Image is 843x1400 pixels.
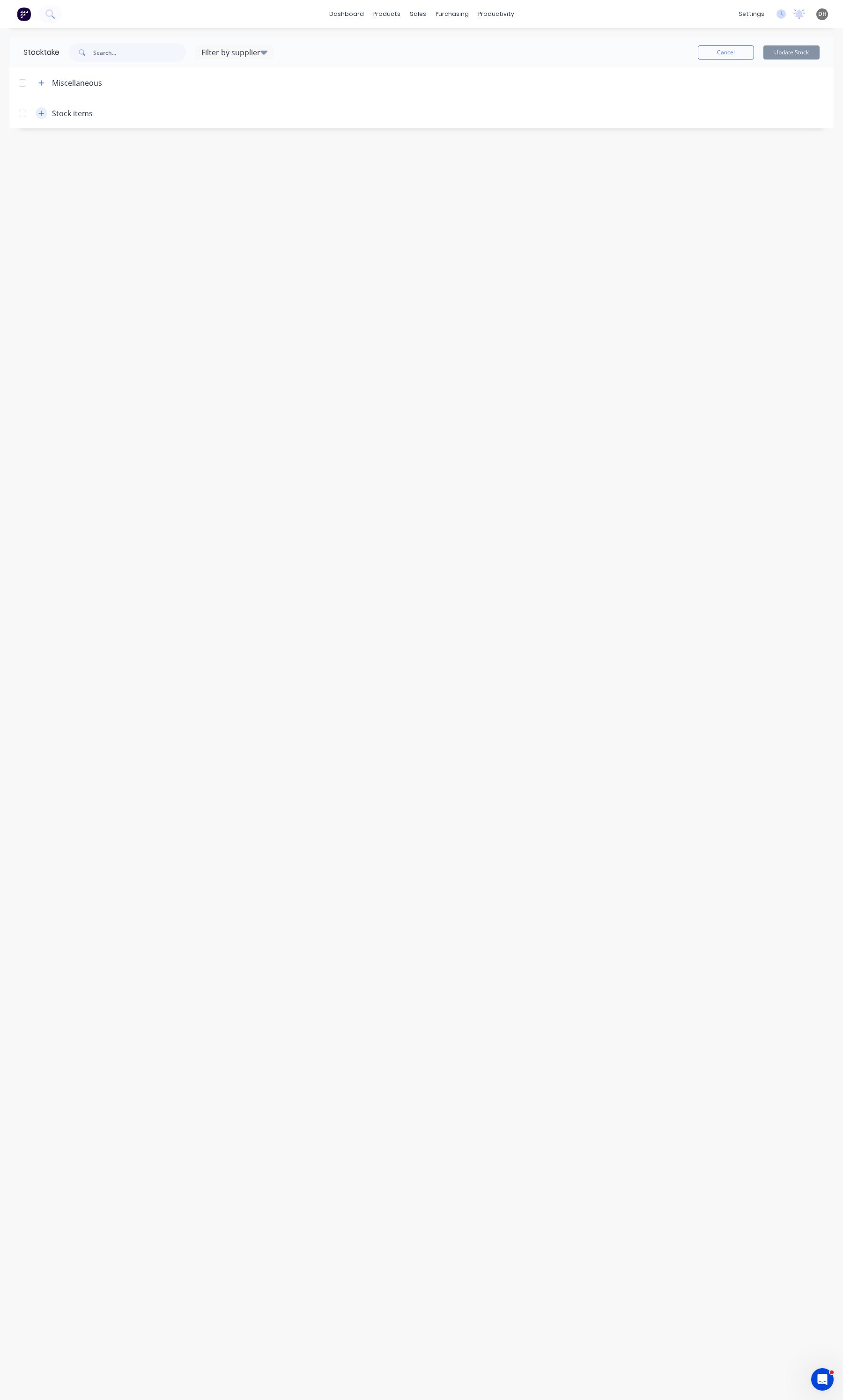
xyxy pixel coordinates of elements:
[431,7,473,21] div: purchasing
[52,77,102,89] div: Miscellaneous
[734,7,769,21] div: settings
[52,108,93,119] div: Stock items
[369,7,405,21] div: products
[698,45,754,60] button: Cancel
[763,45,820,60] button: Update Stock
[405,7,431,21] div: sales
[325,7,369,21] a: dashboard
[818,10,827,18] span: DH
[196,47,273,58] div: Filter by supplier
[473,7,519,21] div: productivity
[17,7,31,21] img: Factory
[93,43,186,62] input: Search...
[9,37,59,67] div: Stocktake
[811,1368,834,1391] iframe: Intercom live chat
